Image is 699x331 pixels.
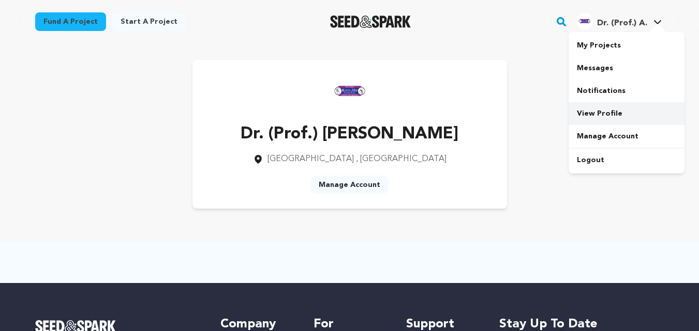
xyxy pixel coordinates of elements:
[330,15,411,28] a: Seed&Spark Homepage
[356,155,447,163] span: , [GEOGRAPHIC_DATA]
[330,15,411,28] img: Seed&Spark Logo Dark Mode
[597,19,647,27] span: Dr. (Prof.) A.
[241,122,458,147] p: Dr. (Prof.) [PERSON_NAME]
[576,13,647,29] div: Dr. (Prof.) A.'s Profile
[569,57,685,80] a: Messages
[569,80,685,102] a: Notifications
[310,176,389,194] a: Manage Account
[329,70,370,112] img: https://seedandspark-static.s3.us-east-2.amazonaws.com/images/User/002/305/026/medium/2ba9eb6095b...
[569,34,685,57] a: My Projects
[574,11,664,29] a: Dr. (Prof.) A.'s Profile
[569,125,685,148] a: Manage Account
[267,155,354,163] span: [GEOGRAPHIC_DATA]
[574,11,664,33] span: Dr. (Prof.) A.'s Profile
[569,102,685,125] a: View Profile
[35,12,106,31] a: Fund a project
[576,13,593,29] img: 2ba9eb6095bc15b1.png
[569,149,685,171] a: Logout
[112,12,186,31] a: Start a project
